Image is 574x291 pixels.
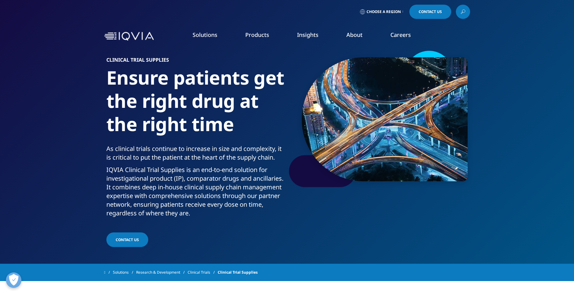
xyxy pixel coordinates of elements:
[245,31,269,38] a: Products
[106,144,285,165] p: As clinical trials continue to increase in size and complexity, it is critical to put the patient...
[106,57,285,66] h6: Clinical Trial Supplies
[106,232,148,247] a: Contact us
[297,31,318,38] a: Insights
[367,9,401,14] span: Choose a Region
[156,22,470,51] nav: Primary
[218,267,258,278] span: Clinical Trial Supplies
[302,57,468,181] img: 894_aerial-view-of-shanghais-highway-at-night.jpg
[104,32,154,41] img: IQVIA Healthcare Information Technology and Pharma Clinical Research Company
[409,5,451,19] a: Contact Us
[116,237,139,242] span: Contact us
[419,10,442,14] span: Contact Us
[188,267,218,278] a: Clinical Trials
[390,31,411,38] a: Careers
[346,31,363,38] a: About
[106,165,285,221] p: IQVIA Clinical Trial Supplies is an end-to-end solution for investigational product (IP), compara...
[136,267,188,278] a: Research & Development
[193,31,217,38] a: Solutions
[106,66,285,144] h1: Ensure patients get the right drug at the right time
[113,267,136,278] a: Solutions
[6,272,21,288] button: Open Preferences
